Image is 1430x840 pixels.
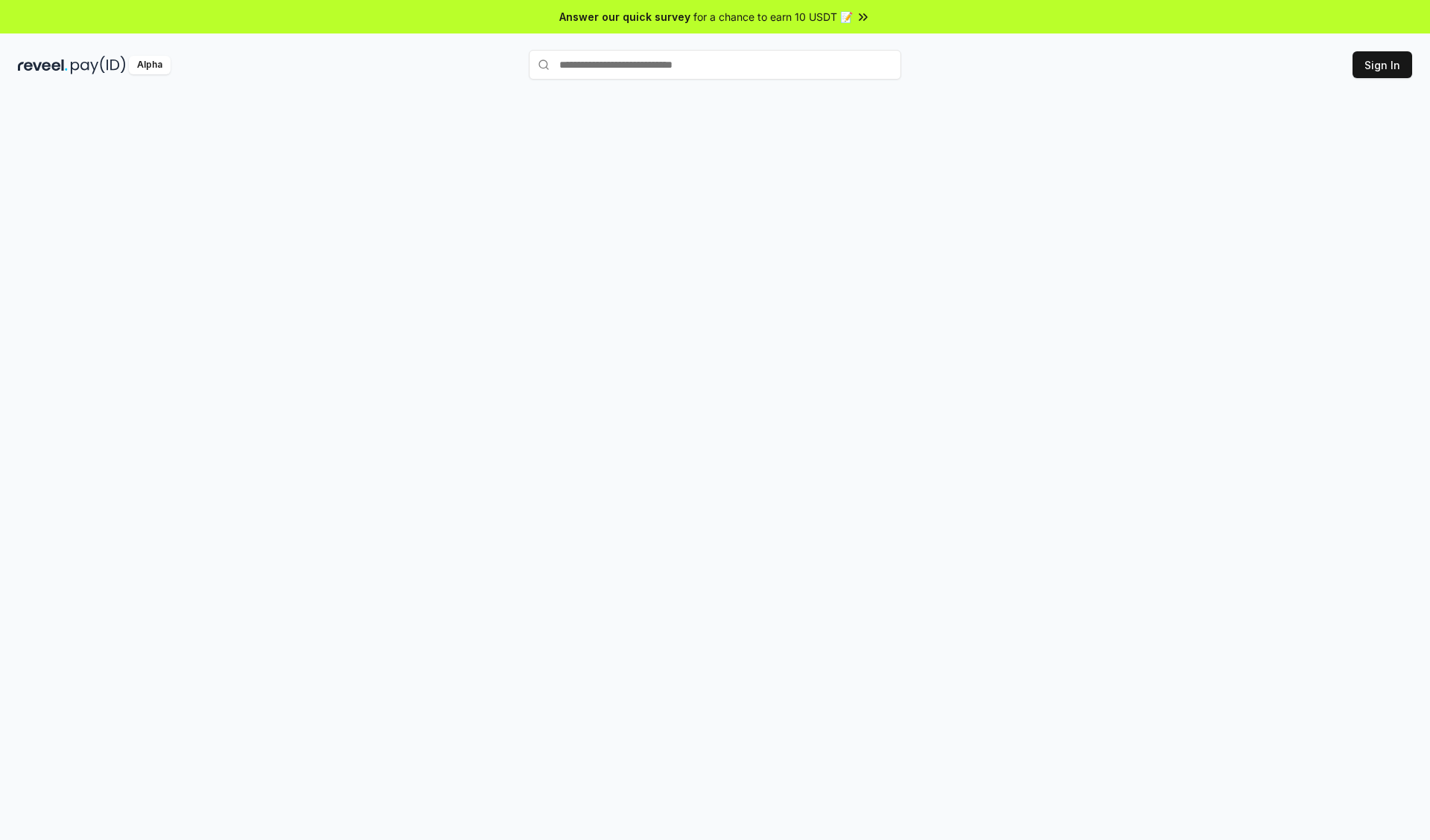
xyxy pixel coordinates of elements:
div: Alpha [129,56,171,74]
img: pay_id [71,56,126,74]
img: reveel_dark [18,56,68,74]
span: Answer our quick survey [559,9,690,25]
button: Sign In [1353,51,1412,78]
span: for a chance to earn 10 USDT 📝 [693,9,853,25]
